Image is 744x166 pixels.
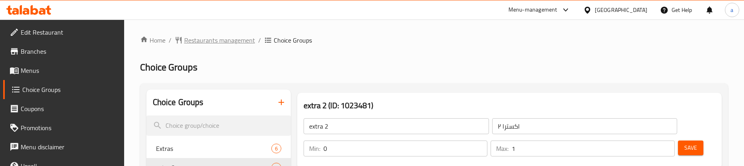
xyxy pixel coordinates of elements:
span: Choice Groups [274,35,312,45]
div: Choices [271,144,281,153]
li: / [258,35,261,45]
span: Restaurants management [184,35,255,45]
span: a [730,6,733,14]
h3: extra 2 (ID: 1023481) [304,99,715,112]
a: Home [140,35,166,45]
span: Choice Groups [140,58,197,76]
span: 6 [272,145,281,152]
div: [GEOGRAPHIC_DATA] [595,6,647,14]
span: Choice Groups [22,85,118,94]
span: Save [684,143,697,153]
span: Menus [21,66,118,75]
span: Branches [21,47,118,56]
a: Choice Groups [3,80,124,99]
a: Menus [3,61,124,80]
span: Extras [156,144,271,153]
span: Coupons [21,104,118,113]
span: Edit Restaurant [21,27,118,37]
a: Branches [3,42,124,61]
a: Coupons [3,99,124,118]
li: / [169,35,171,45]
nav: breadcrumb [140,35,728,45]
button: Save [678,141,703,155]
div: Menu-management [508,5,557,15]
a: Edit Restaurant [3,23,124,42]
p: Max: [496,144,508,153]
p: Min: [309,144,320,153]
a: Restaurants management [175,35,255,45]
div: Extras6 [146,139,291,158]
a: Promotions [3,118,124,137]
h2: Choice Groups [153,96,204,108]
a: Menu disclaimer [3,137,124,156]
span: Promotions [21,123,118,133]
input: search [146,115,291,136]
span: Menu disclaimer [21,142,118,152]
